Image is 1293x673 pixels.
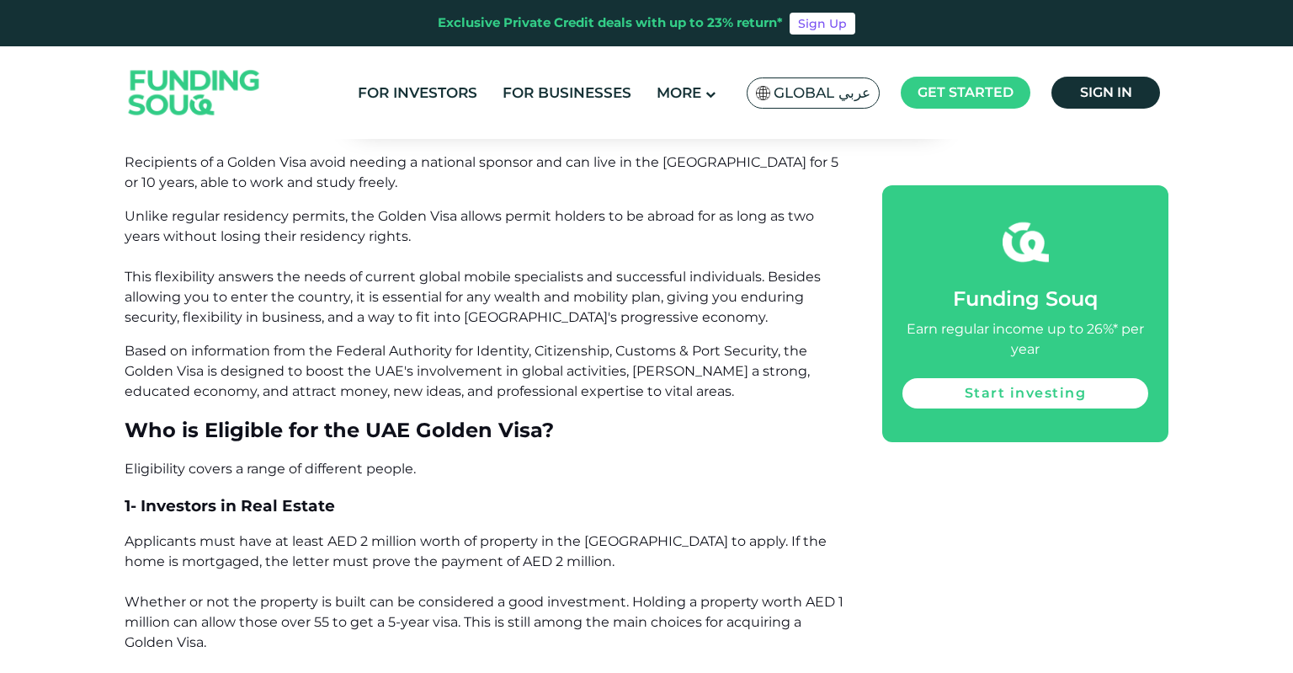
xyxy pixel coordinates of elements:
[902,378,1148,409] a: Start investing
[125,343,810,399] span: Based on information from the Federal Authority for Identity, Citizenship, Customs & Port Securit...
[902,319,1148,360] div: Earn regular income up to 26%* per year
[1003,219,1049,265] img: fsicon
[354,79,482,107] a: For Investors
[125,418,554,442] span: Who is Eligible for the UAE Golden Visa?
[125,533,843,650] span: Applicants must have at least AED 2 million worth of property in the [GEOGRAPHIC_DATA] to apply. ...
[790,13,855,35] a: Sign Up
[774,83,870,103] span: Global عربي
[125,496,335,515] span: 1- Investors in Real Estate
[953,286,1098,311] span: Funding Souq
[1080,84,1132,100] span: Sign in
[125,208,821,325] span: Unlike regular residency permits, the Golden Visa allows permit holders to be abroad for as long ...
[438,13,783,33] div: Exclusive Private Credit deals with up to 23% return*
[125,461,416,477] span: Eligibility covers a range of different people.
[498,79,636,107] a: For Businesses
[918,84,1014,100] span: Get started
[112,51,277,136] img: Logo
[756,86,771,100] img: SA Flag
[1051,77,1160,109] a: Sign in
[657,84,701,101] span: More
